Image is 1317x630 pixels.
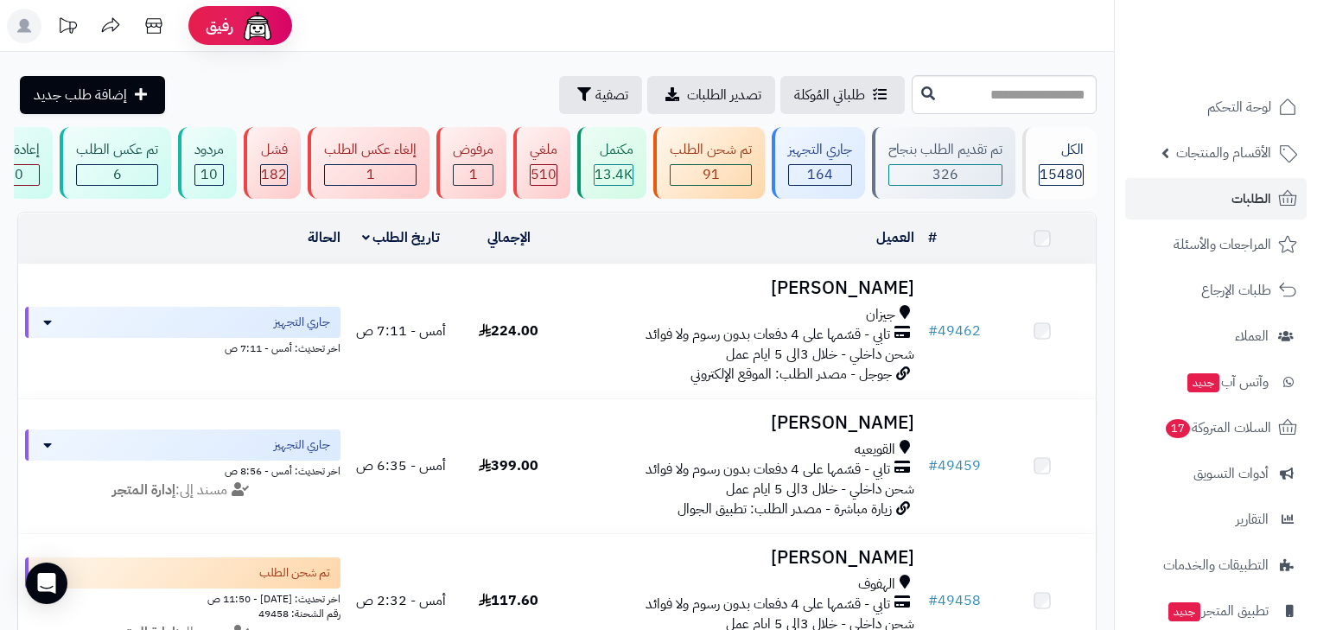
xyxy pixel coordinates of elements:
a: #49459 [928,455,981,476]
span: أمس - 2:32 ص [356,590,446,611]
span: 224.00 [479,321,538,341]
span: شحن داخلي - خلال 3الى 5 ايام عمل [726,344,914,365]
div: مكتمل [594,140,633,160]
div: مردود [194,140,224,160]
h3: [PERSON_NAME] [569,278,914,298]
a: السلات المتروكة17 [1125,407,1307,449]
a: الطلبات [1125,178,1307,220]
a: أدوات التسويق [1125,453,1307,494]
img: ai-face.png [240,9,275,43]
span: 1 [366,164,375,185]
span: 510 [531,164,557,185]
span: تصفية [595,85,628,105]
div: 164 [789,165,851,185]
span: زيارة مباشرة - مصدر الطلب: تطبيق الجوال [678,499,892,519]
a: #49458 [928,590,981,611]
span: السلات المتروكة [1164,416,1271,440]
div: تم تقديم الطلب بنجاح [888,140,1002,160]
div: 1 [454,165,493,185]
a: العميل [876,227,914,248]
div: تم شحن الطلب [670,140,752,160]
a: فشل 182 [240,127,304,199]
span: جديد [1187,373,1219,392]
span: طلبات الإرجاع [1201,278,1271,302]
a: #49462 [928,321,981,341]
span: لوحة التحكم [1207,95,1271,119]
span: أمس - 6:35 ص [356,455,446,476]
span: جوجل - مصدر الطلب: الموقع الإلكتروني [690,364,892,385]
a: مردود 10 [175,127,240,199]
a: الحالة [308,227,340,248]
span: العملاء [1235,324,1269,348]
div: تم عكس الطلب [76,140,158,160]
div: 510 [531,165,557,185]
span: جاري التجهيز [274,314,330,331]
div: فشل [260,140,288,160]
a: تم تقديم الطلب بنجاح 326 [868,127,1019,199]
span: # [928,590,938,611]
h3: [PERSON_NAME] [569,413,914,433]
div: 182 [261,165,287,185]
a: الإجمالي [487,227,531,248]
span: تصدير الطلبات [687,85,761,105]
span: أمس - 7:11 ص [356,321,446,341]
span: 13.4K [595,164,633,185]
span: وآتس آب [1186,370,1269,394]
div: الكل [1039,140,1084,160]
div: اخر تحديث: أمس - 8:56 ص [25,461,340,479]
span: # [928,455,938,476]
div: جاري التجهيز [788,140,852,160]
span: إضافة طلب جديد [34,85,127,105]
a: العملاء [1125,315,1307,357]
span: 326 [932,164,958,185]
span: 164 [807,164,833,185]
div: 13438 [595,165,633,185]
a: التقارير [1125,499,1307,540]
a: تاريخ الطلب [362,227,441,248]
span: 399.00 [479,455,538,476]
img: logo-2.png [1199,48,1301,85]
div: اخر تحديث: أمس - 7:11 ص [25,338,340,356]
a: إلغاء عكس الطلب 1 [304,127,433,199]
a: وآتس آبجديد [1125,361,1307,403]
span: تطبيق المتجر [1167,599,1269,623]
a: إضافة طلب جديد [20,76,165,114]
a: تصدير الطلبات [647,76,775,114]
span: تابي - قسّمها على 4 دفعات بدون رسوم ولا فوائد [646,595,890,614]
span: 10 [200,164,218,185]
span: تابي - قسّمها على 4 دفعات بدون رسوم ولا فوائد [646,325,890,345]
a: تم شحن الطلب 91 [650,127,768,199]
div: اخر تحديث: [DATE] - 11:50 ص [25,589,340,607]
div: 1 [325,165,416,185]
span: التطبيقات والخدمات [1163,553,1269,577]
span: الأقسام والمنتجات [1176,141,1271,165]
div: 91 [671,165,751,185]
a: تحديثات المنصة [46,9,89,48]
span: القويعيه [855,440,895,460]
span: الطلبات [1231,187,1271,211]
span: رقم الشحنة: 49458 [258,606,340,621]
span: تابي - قسّمها على 4 دفعات بدون رسوم ولا فوائد [646,460,890,480]
span: 6 [113,164,122,185]
div: مرفوض [453,140,493,160]
span: تم شحن الطلب [259,564,330,582]
a: طلباتي المُوكلة [780,76,905,114]
span: شحن داخلي - خلال 3الى 5 ايام عمل [726,479,914,500]
div: 6 [77,165,157,185]
span: الهفوف [858,575,895,595]
span: المراجعات والأسئلة [1174,232,1271,257]
span: 182 [261,164,287,185]
span: 15480 [1040,164,1083,185]
a: # [928,227,937,248]
a: طلبات الإرجاع [1125,270,1307,311]
div: 326 [889,165,1002,185]
div: ملغي [530,140,557,160]
a: لوحة التحكم [1125,86,1307,128]
span: جاري التجهيز [274,436,330,454]
span: التقارير [1236,507,1269,531]
span: جيزان [866,305,895,325]
a: المراجعات والأسئلة [1125,224,1307,265]
a: الكل15480 [1019,127,1100,199]
span: رفيق [206,16,233,36]
span: طلباتي المُوكلة [794,85,865,105]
